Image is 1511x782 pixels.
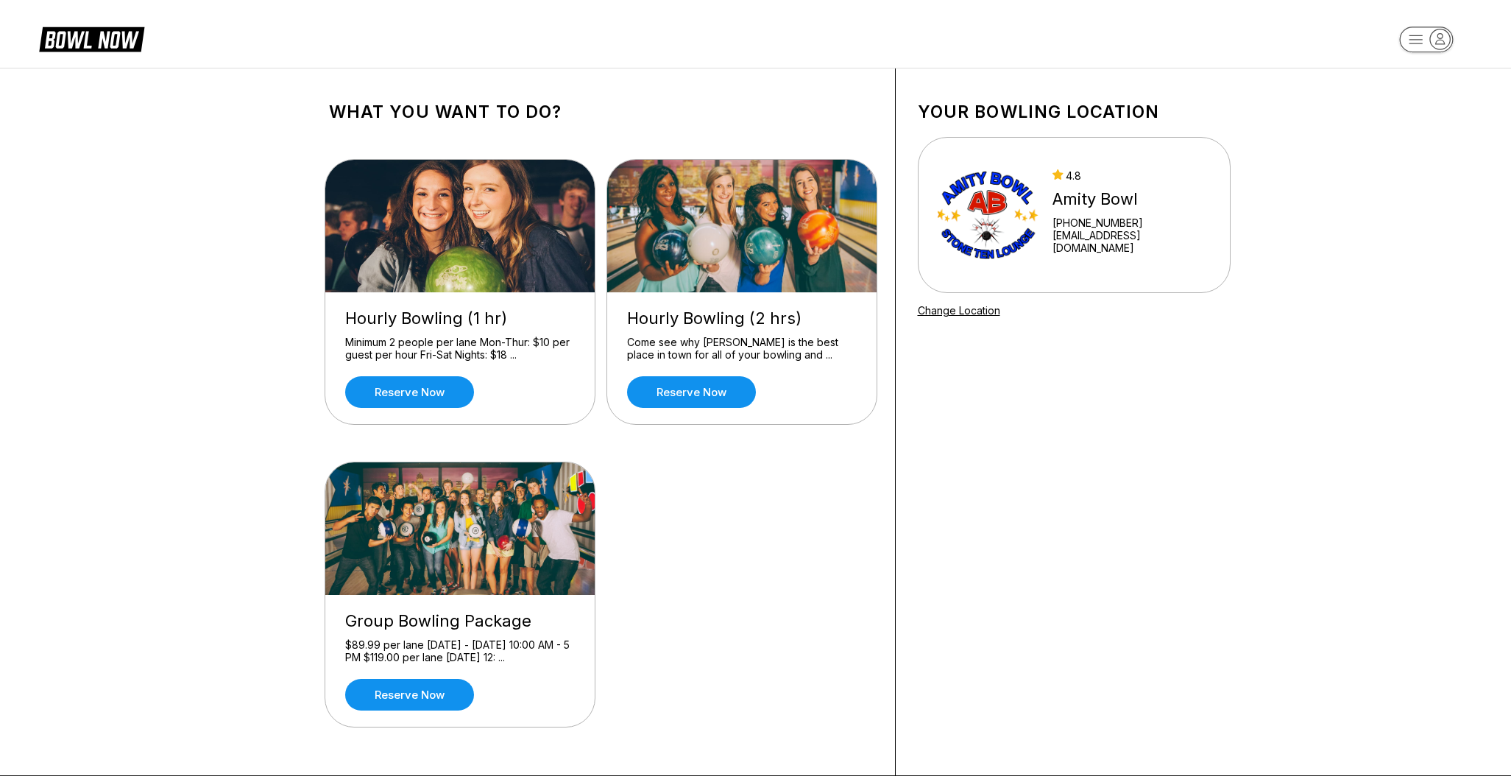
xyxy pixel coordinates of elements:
[607,160,878,292] img: Hourly Bowling (2 hrs)
[329,102,873,122] h1: What you want to do?
[1052,169,1210,182] div: 4.8
[325,160,596,292] img: Hourly Bowling (1 hr)
[627,336,857,362] div: Come see why [PERSON_NAME] is the best place in town for all of your bowling and ...
[1052,216,1210,229] div: [PHONE_NUMBER]
[918,304,1000,317] a: Change Location
[345,376,474,408] a: Reserve now
[918,102,1231,122] h1: Your bowling location
[627,309,857,328] div: Hourly Bowling (2 hrs)
[345,679,474,711] a: Reserve now
[345,309,575,328] div: Hourly Bowling (1 hr)
[938,160,1040,270] img: Amity Bowl
[1052,229,1210,254] a: [EMAIL_ADDRESS][DOMAIN_NAME]
[627,376,756,408] a: Reserve now
[325,462,596,595] img: Group Bowling Package
[345,638,575,664] div: $89.99 per lane [DATE] - [DATE] 10:00 AM - 5 PM $119.00 per lane [DATE] 12: ...
[345,611,575,631] div: Group Bowling Package
[345,336,575,362] div: Minimum 2 people per lane Mon-Thur: $10 per guest per hour Fri-Sat Nights: $18 ...
[1052,189,1210,209] div: Amity Bowl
